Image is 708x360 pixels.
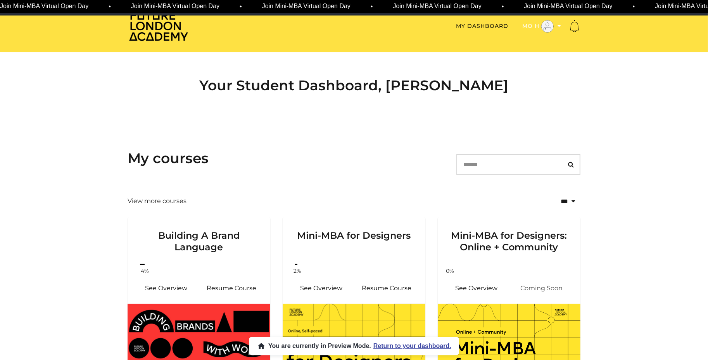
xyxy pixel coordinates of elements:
[240,2,242,11] span: •
[354,279,419,298] a: Mini-MBA for Designers: Resume Course
[371,2,373,11] span: •
[137,217,261,253] h3: Building A Brand Language
[128,10,190,41] img: Home Page
[632,2,635,11] span: •
[128,217,270,262] a: Building A Brand Language
[292,217,416,253] h3: Mini-MBA for Designers
[109,2,111,11] span: •
[373,343,451,350] span: Return to your dashboard.
[447,217,571,253] h3: Mini-MBA for Designers: Online + Community
[289,279,354,298] a: Mini-MBA for Designers: See Overview
[456,22,508,30] a: My Dashboard
[249,337,459,355] button: You are currently in Preview Mode.Return to your dashboard.
[527,191,580,211] select: status
[199,279,264,298] a: Building A Brand Language: Resume Course
[128,77,580,94] h2: Your Student Dashboard, [PERSON_NAME]
[128,196,186,206] a: View more courses
[501,2,504,11] span: •
[283,217,425,262] a: Mini-MBA for Designers
[288,267,307,275] span: 2%
[444,279,509,298] a: Mini-MBA for Designers: Online + Community: See Overview
[128,150,209,167] h3: My courses
[509,279,574,298] span: Coming Soon
[134,279,199,298] a: Building A Brand Language: See Overview
[522,20,561,33] button: Toggle menu
[135,267,154,275] span: 4%
[441,267,459,275] span: 0%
